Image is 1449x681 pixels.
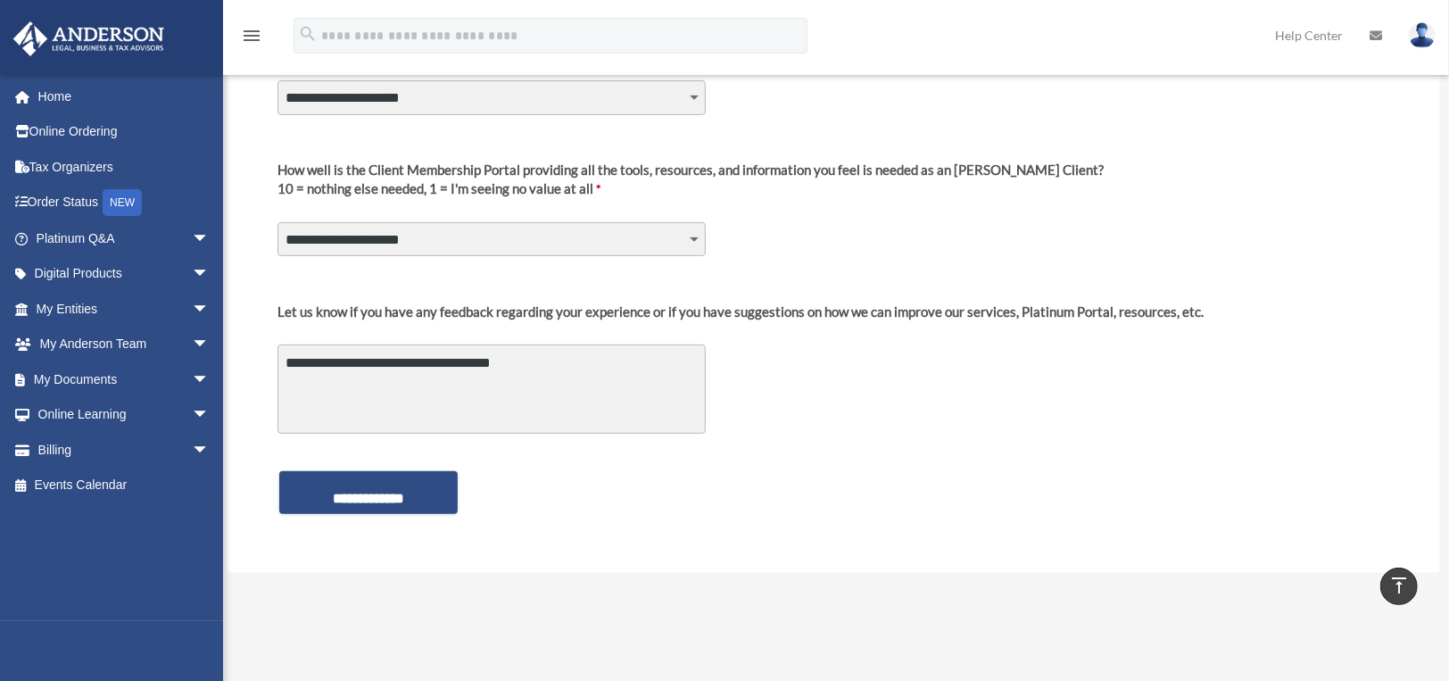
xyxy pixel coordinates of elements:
[12,397,236,433] a: Online Learningarrow_drop_down
[277,161,1104,212] label: 10 = nothing else needed, 1 = I'm seeing no value at all
[103,189,142,216] div: NEW
[12,361,236,397] a: My Documentsarrow_drop_down
[241,31,262,46] a: menu
[12,327,236,362] a: My Anderson Teamarrow_drop_down
[192,291,228,328] span: arrow_drop_down
[12,468,236,503] a: Events Calendar
[192,327,228,363] span: arrow_drop_down
[192,432,228,469] span: arrow_drop_down
[12,114,236,150] a: Online Ordering
[12,79,236,114] a: Home
[192,397,228,434] span: arrow_drop_down
[192,256,228,293] span: arrow_drop_down
[1380,568,1418,605] a: vertical_align_top
[241,25,262,46] i: menu
[12,256,236,292] a: Digital Productsarrow_drop_down
[12,185,236,221] a: Order StatusNEW
[1409,22,1436,48] img: User Pic
[8,21,170,56] img: Anderson Advisors Platinum Portal
[192,361,228,398] span: arrow_drop_down
[12,291,236,327] a: My Entitiesarrow_drop_down
[192,220,228,257] span: arrow_drop_down
[12,149,236,185] a: Tax Organizers
[298,24,318,44] i: search
[12,220,236,256] a: Platinum Q&Aarrow_drop_down
[277,161,1104,179] div: How well is the Client Membership Portal providing all the tools, resources, and information you ...
[12,432,236,468] a: Billingarrow_drop_down
[277,303,1204,321] div: Let us know if you have any feedback regarding your experience or if you have suggestions on how ...
[1388,575,1410,596] i: vertical_align_top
